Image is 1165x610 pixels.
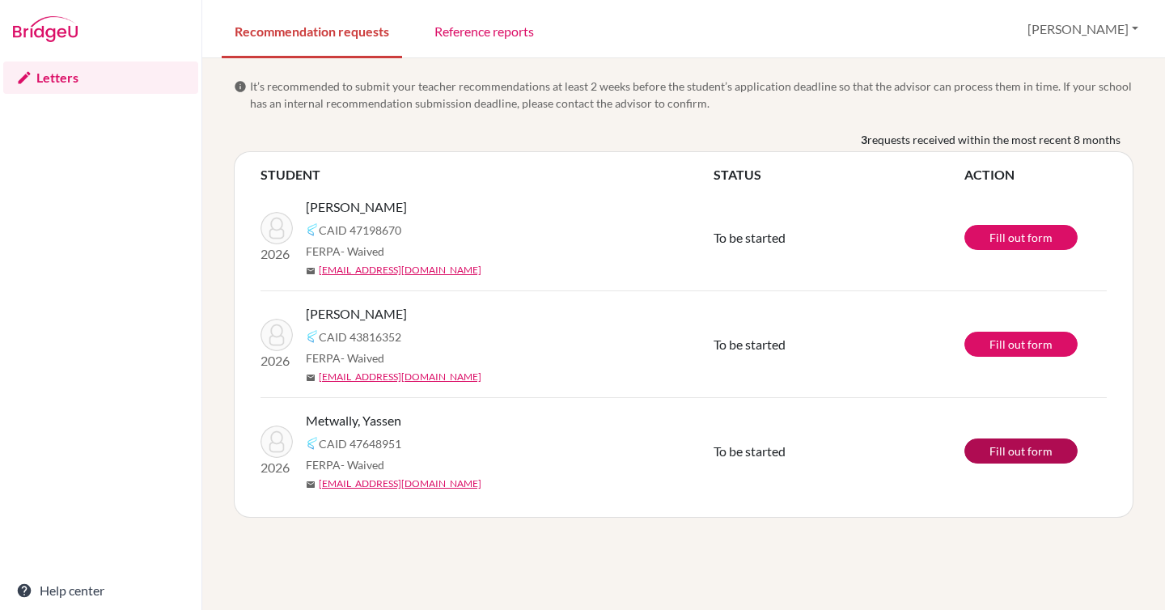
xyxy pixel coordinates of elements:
[319,435,401,452] span: CAID 47648951
[261,458,293,477] p: 2026
[1020,14,1146,44] button: [PERSON_NAME]
[964,225,1078,250] a: Fill out form
[306,304,407,324] span: [PERSON_NAME]
[3,574,198,607] a: Help center
[306,480,316,489] span: mail
[306,456,384,473] span: FERPA
[306,330,319,343] img: Common App logo
[306,373,316,383] span: mail
[319,477,481,491] a: [EMAIL_ADDRESS][DOMAIN_NAME]
[261,165,714,184] th: STUDENT
[261,244,293,264] p: 2026
[714,165,964,184] th: STATUS
[306,243,384,260] span: FERPA
[341,244,384,258] span: - Waived
[319,370,481,384] a: [EMAIL_ADDRESS][DOMAIN_NAME]
[306,437,319,450] img: Common App logo
[714,337,786,352] span: To be started
[319,263,481,277] a: [EMAIL_ADDRESS][DOMAIN_NAME]
[714,443,786,459] span: To be started
[234,80,247,93] span: info
[261,212,293,244] img: Khalil, Yassin
[306,223,319,236] img: Common App logo
[3,61,198,94] a: Letters
[341,351,384,365] span: - Waived
[319,328,401,345] span: CAID 43816352
[306,349,384,366] span: FERPA
[964,438,1078,464] a: Fill out form
[261,351,293,371] p: 2026
[306,197,407,217] span: [PERSON_NAME]
[867,131,1121,148] span: requests received within the most recent 8 months
[964,332,1078,357] a: Fill out form
[250,78,1133,112] span: It’s recommended to submit your teacher recommendations at least 2 weeks before the student’s app...
[319,222,401,239] span: CAID 47198670
[306,411,401,430] span: Metwally, Yassen
[13,16,78,42] img: Bridge-U
[422,2,547,58] a: Reference reports
[261,426,293,458] img: Metwally, Yassen
[861,131,867,148] b: 3
[341,458,384,472] span: - Waived
[964,165,1107,184] th: ACTION
[714,230,786,245] span: To be started
[306,266,316,276] span: mail
[222,2,402,58] a: Recommendation requests
[261,319,293,351] img: Hamed, Yassin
